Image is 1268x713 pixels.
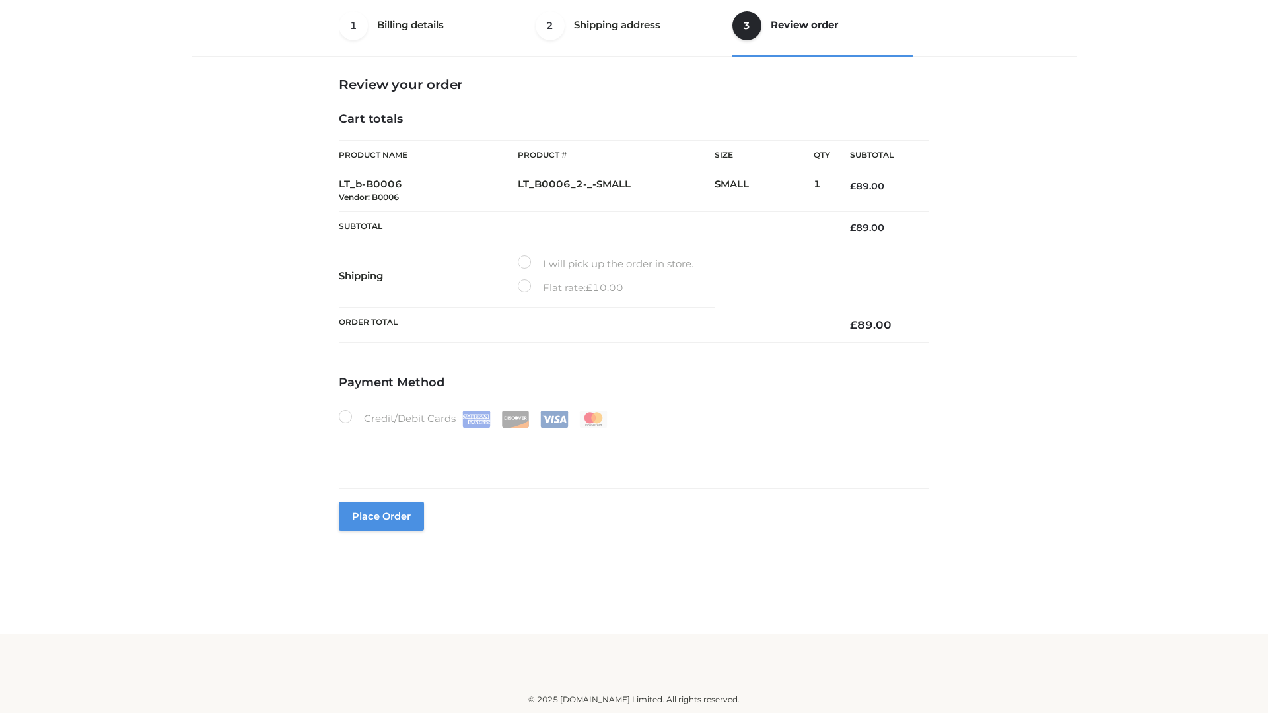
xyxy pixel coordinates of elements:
[339,170,518,212] td: LT_b-B0006
[715,170,814,212] td: SMALL
[715,141,807,170] th: Size
[518,170,715,212] td: LT_B0006_2-_-SMALL
[850,180,884,192] bdi: 89.00
[339,140,518,170] th: Product Name
[850,222,856,234] span: £
[196,693,1072,706] div: © 2025 [DOMAIN_NAME] Limited. All rights reserved.
[850,318,892,331] bdi: 89.00
[850,222,884,234] bdi: 89.00
[814,140,830,170] th: Qty
[814,170,830,212] td: 1
[339,77,929,92] h3: Review your order
[462,411,491,428] img: Amex
[830,141,929,170] th: Subtotal
[339,244,518,308] th: Shipping
[501,411,530,428] img: Discover
[518,279,623,296] label: Flat rate:
[850,318,857,331] span: £
[850,180,856,192] span: £
[586,281,623,294] bdi: 10.00
[339,192,399,202] small: Vendor: B0006
[540,411,569,428] img: Visa
[339,112,929,127] h4: Cart totals
[586,281,592,294] span: £
[579,411,608,428] img: Mastercard
[339,376,929,390] h4: Payment Method
[336,425,927,473] iframe: Secure payment input frame
[518,140,715,170] th: Product #
[518,255,693,273] label: I will pick up the order in store.
[339,211,830,244] th: Subtotal
[339,502,424,531] button: Place order
[339,308,830,343] th: Order Total
[339,410,609,428] label: Credit/Debit Cards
